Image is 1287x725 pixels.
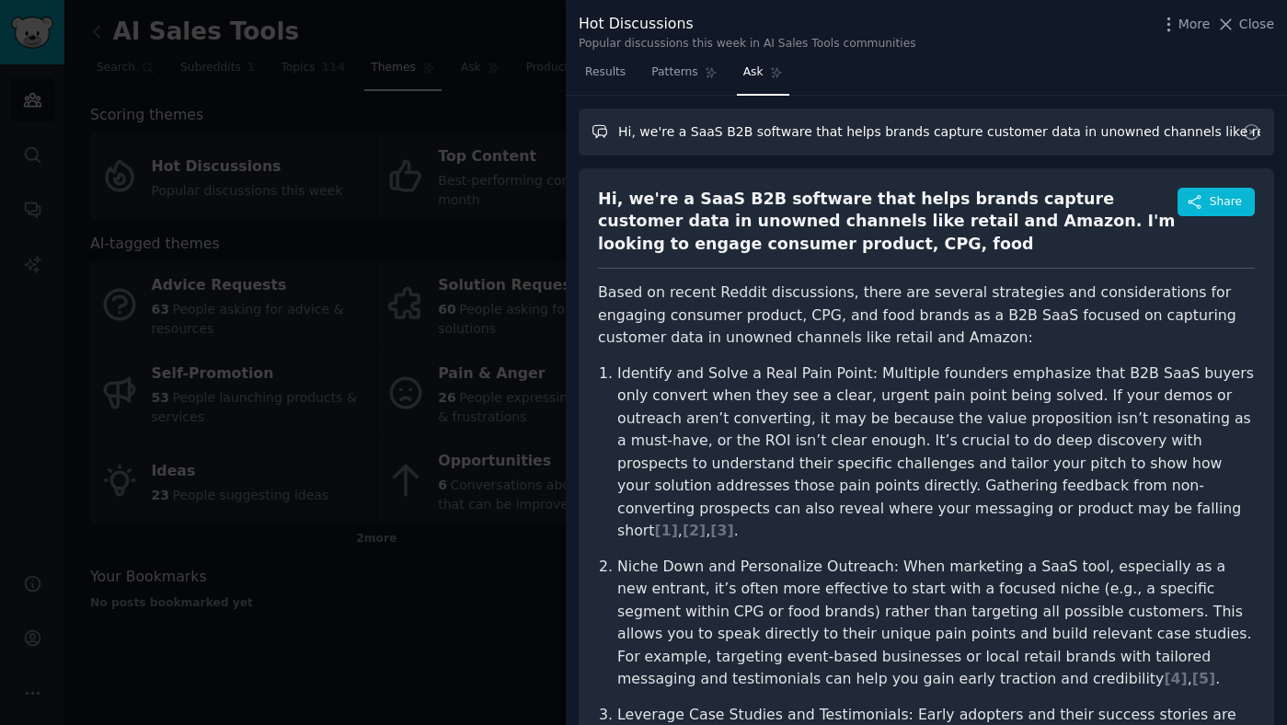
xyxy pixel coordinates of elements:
span: [ 1 ] [654,522,677,539]
span: Close [1239,15,1274,34]
span: [ 2 ] [683,522,706,539]
input: Ask a question about Hot Discussions in this audience... [579,109,1274,155]
p: Identify and Solve a Real Pain Point: Multiple founders emphasize that B2B SaaS buyers only conve... [617,362,1255,543]
a: Patterns [645,58,723,96]
span: [ 5 ] [1192,670,1215,687]
a: Ask [737,58,789,96]
span: Results [585,64,626,81]
span: [ 4 ] [1164,670,1187,687]
span: Patterns [651,64,697,81]
div: Hi, we're a SaaS B2B software that helps brands capture customer data in unowned channels like re... [598,188,1178,256]
a: Results [579,58,632,96]
button: Share [1178,188,1255,217]
span: Ask [743,64,764,81]
button: Close [1216,15,1274,34]
span: Share [1210,194,1242,211]
span: [ 3 ] [710,522,733,539]
div: Hot Discussions [579,13,916,36]
p: Based on recent Reddit discussions, there are several strategies and considerations for engaging ... [598,282,1255,350]
span: More [1178,15,1211,34]
div: Popular discussions this week in AI Sales Tools communities [579,36,916,52]
button: More [1159,15,1211,34]
p: Niche Down and Personalize Outreach: When marketing a SaaS tool, especially as a new entrant, it’... [617,556,1255,691]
